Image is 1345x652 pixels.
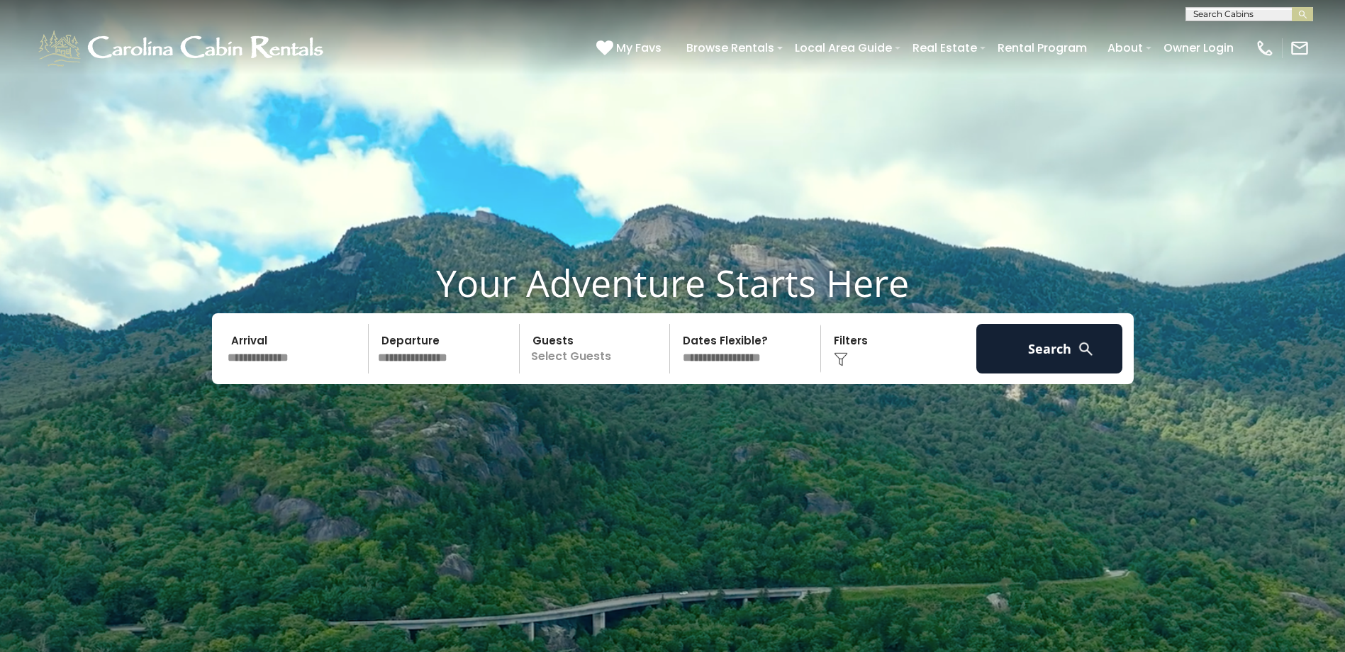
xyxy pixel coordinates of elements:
[834,352,848,366] img: filter--v1.png
[679,35,781,60] a: Browse Rentals
[1100,35,1150,60] a: About
[990,35,1094,60] a: Rental Program
[616,39,662,57] span: My Favs
[1156,35,1241,60] a: Owner Login
[11,261,1334,305] h1: Your Adventure Starts Here
[1077,340,1095,358] img: search-regular-white.png
[788,35,899,60] a: Local Area Guide
[596,39,665,57] a: My Favs
[1255,38,1275,58] img: phone-regular-white.png
[524,324,670,373] p: Select Guests
[1290,38,1310,58] img: mail-regular-white.png
[976,324,1123,373] button: Search
[35,27,330,69] img: White-1-1-2.png
[905,35,984,60] a: Real Estate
